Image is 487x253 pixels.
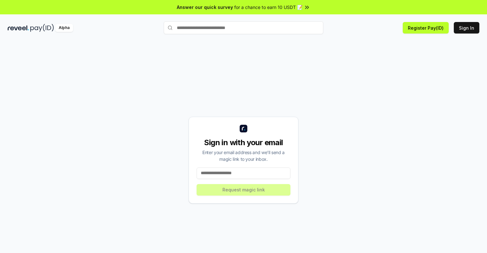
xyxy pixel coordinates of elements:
img: reveel_dark [8,24,29,32]
button: Register Pay(ID) [403,22,449,33]
div: Alpha [55,24,73,32]
img: pay_id [30,24,54,32]
button: Sign In [454,22,479,33]
div: Sign in with your email [197,138,290,148]
img: logo_small [240,125,247,132]
span: Answer our quick survey [177,4,233,11]
span: for a chance to earn 10 USDT 📝 [234,4,303,11]
div: Enter your email address and we’ll send a magic link to your inbox. [197,149,290,162]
